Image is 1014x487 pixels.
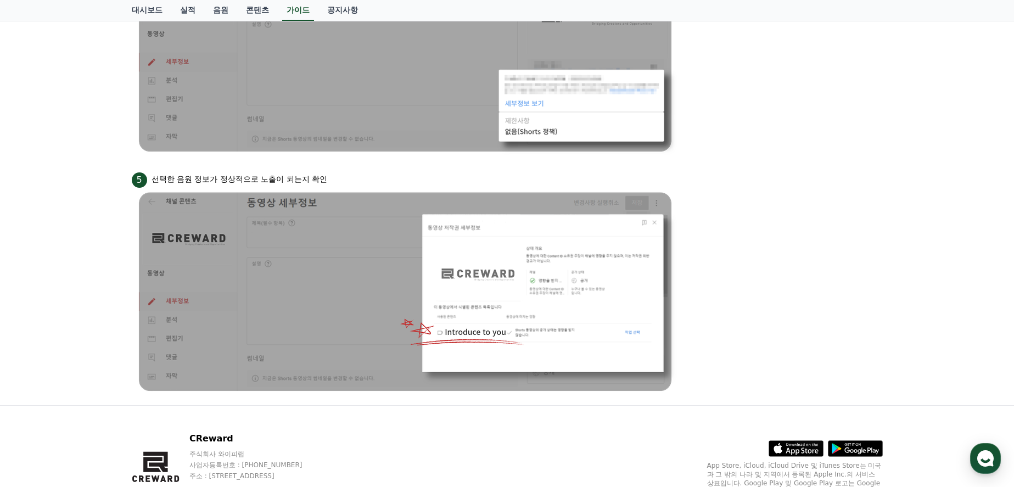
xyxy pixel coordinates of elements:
p: 선택한 음원 정보가 정상적으로 노출이 되는지 확인 [152,173,328,185]
img: 5.png [132,188,681,396]
p: 사업자등록번호 : [PHONE_NUMBER] [189,461,323,469]
p: 주소 : [STREET_ADDRESS] [189,472,323,480]
span: 홈 [35,365,41,373]
span: 5 [132,172,147,188]
span: 대화 [100,365,114,374]
span: 설정 [170,365,183,373]
a: 설정 [142,348,211,376]
a: 대화 [72,348,142,376]
p: CReward [189,432,323,445]
p: 주식회사 와이피랩 [189,450,323,458]
a: 홈 [3,348,72,376]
